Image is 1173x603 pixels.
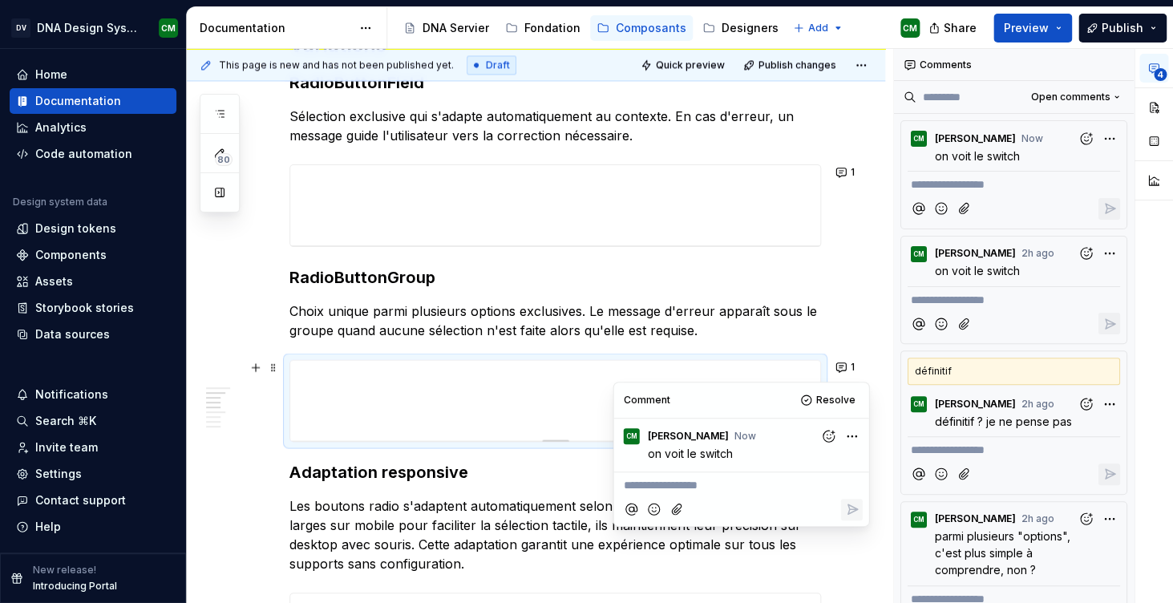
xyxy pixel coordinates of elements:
div: Design system data [13,196,107,208]
button: Publish changes [738,54,843,76]
button: Reply [1098,313,1120,334]
span: on voit le switch [648,447,733,460]
div: CM [913,132,924,145]
button: Search ⌘K [10,408,176,434]
span: 1 [851,361,855,374]
h3: Adaptation responsive [289,461,821,484]
span: Share [944,20,977,36]
button: More [1098,127,1120,149]
button: Attach files [954,313,976,334]
button: DVDNA Design SystemCM [3,10,183,45]
div: DNA Servier [423,20,489,36]
div: CM [913,248,924,261]
button: Quick preview [636,54,732,76]
button: Reply [1098,198,1120,220]
button: Contact support [10,488,176,513]
button: Reply [841,499,863,520]
div: CM [161,22,176,34]
button: 1 [831,161,862,184]
div: DV [11,18,30,38]
button: Preview [993,14,1072,42]
button: Publish [1078,14,1167,42]
div: Comment [624,394,670,407]
span: [PERSON_NAME] [935,398,1016,411]
div: Page tree [397,12,785,44]
button: Reply [1098,463,1120,485]
div: Analytics [35,119,87,136]
button: Help [10,514,176,540]
span: Quick preview [656,59,725,71]
button: Resolve [796,389,863,411]
button: Add reaction [818,425,839,447]
button: Add reaction [1075,127,1097,149]
button: Add emoji [931,463,953,485]
p: Les boutons radio s'adaptent automatiquement selon le contexte d'utilisation. Plus larges sur mob... [289,496,821,573]
a: Data sources [10,322,176,347]
p: Sélection exclusive qui s'adapte automatiquement au contexte. En cas d'erreur, un message guide l... [289,107,821,145]
span: [PERSON_NAME] [935,132,1016,145]
button: Add reaction [1075,393,1097,415]
button: Share [920,14,987,42]
span: 4 [1154,68,1167,81]
span: parmi plusieurs "options", c'est plus simple à comprendre, non ? [935,529,1074,577]
span: [PERSON_NAME] [648,430,729,443]
p: New release! [33,564,96,577]
a: Invite team [10,435,176,460]
div: définitif [908,358,1120,385]
button: Attach files [954,463,976,485]
div: Documentation [35,93,121,109]
a: Settings [10,461,176,487]
div: Composer editor [908,286,1120,309]
a: Analytics [10,115,176,140]
div: Fondation [524,20,580,36]
div: CM [626,430,637,443]
div: Composants [616,20,686,36]
div: Storybook stories [35,300,134,316]
div: Components [35,247,107,263]
button: More [841,425,863,447]
button: Mention someone [908,313,929,334]
span: on voit le switch [935,264,1020,277]
div: Design tokens [35,221,116,237]
span: 80 [215,153,233,166]
button: Mention someone [908,463,929,485]
p: Introducing Portal [33,580,117,593]
button: Add reaction [1075,243,1097,265]
button: Attach files [666,499,688,520]
div: Comments [894,49,1134,81]
button: Notifications [10,382,176,407]
a: Assets [10,269,176,294]
div: Search ⌘K [35,413,96,429]
button: Mention someone [621,499,642,520]
span: Publish [1102,20,1143,36]
span: on voit le switch [935,149,1020,163]
div: Home [35,67,67,83]
div: Data sources [35,326,110,342]
div: Settings [35,466,82,482]
span: Preview [1004,20,1049,36]
span: Add [808,22,828,34]
div: Invite team [35,439,98,455]
span: Publish changes [758,59,836,71]
span: définitif ? je ne pense pas [935,415,1072,428]
a: Components [10,242,176,268]
div: CM [913,398,924,411]
div: Composer editor [908,436,1120,459]
div: Help [35,519,61,535]
button: 1 [831,356,862,378]
div: DNA Design System [37,20,140,36]
div: CM [903,22,917,34]
div: Assets [35,273,73,289]
button: Attach files [954,198,976,220]
div: CM [913,513,924,526]
a: Fondation [499,15,587,41]
h3: RadioButtonField [289,71,821,94]
button: Mention someone [908,198,929,220]
button: More [1098,508,1120,530]
a: Composants [590,15,693,41]
button: Add reaction [1075,508,1097,530]
button: More [1098,243,1120,265]
button: Open comments [1024,86,1127,108]
span: Open comments [1031,91,1110,103]
a: Design tokens [10,216,176,241]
